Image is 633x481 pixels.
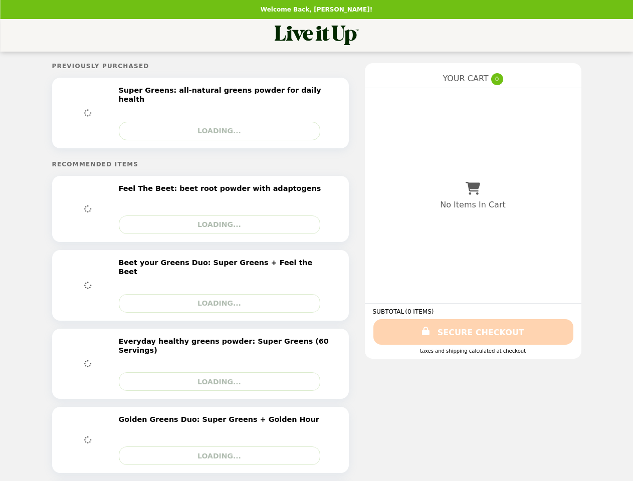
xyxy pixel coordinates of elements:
p: No Items In Cart [440,200,505,209]
h2: Beet your Greens Duo: Super Greens + Feel the Beet [119,258,334,277]
h2: Everyday healthy greens powder: Super Greens (60 Servings) [119,337,334,355]
h2: Super Greens: all-natural greens powder for daily health [119,86,334,104]
h2: Golden Greens Duo: Super Greens + Golden Hour [119,415,323,424]
span: 0 [491,73,503,85]
span: ( 0 ITEMS ) [405,308,434,315]
img: Brand Logo [275,25,359,46]
div: Taxes and Shipping calculated at checkout [373,348,573,354]
span: SUBTOTAL [373,308,405,315]
p: Welcome Back, [PERSON_NAME]! [261,6,372,13]
h2: Feel The Beet: beet root powder with adaptogens [119,184,325,193]
h5: Recommended Items [52,161,349,168]
span: YOUR CART [443,74,488,83]
h5: Previously Purchased [52,63,349,70]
